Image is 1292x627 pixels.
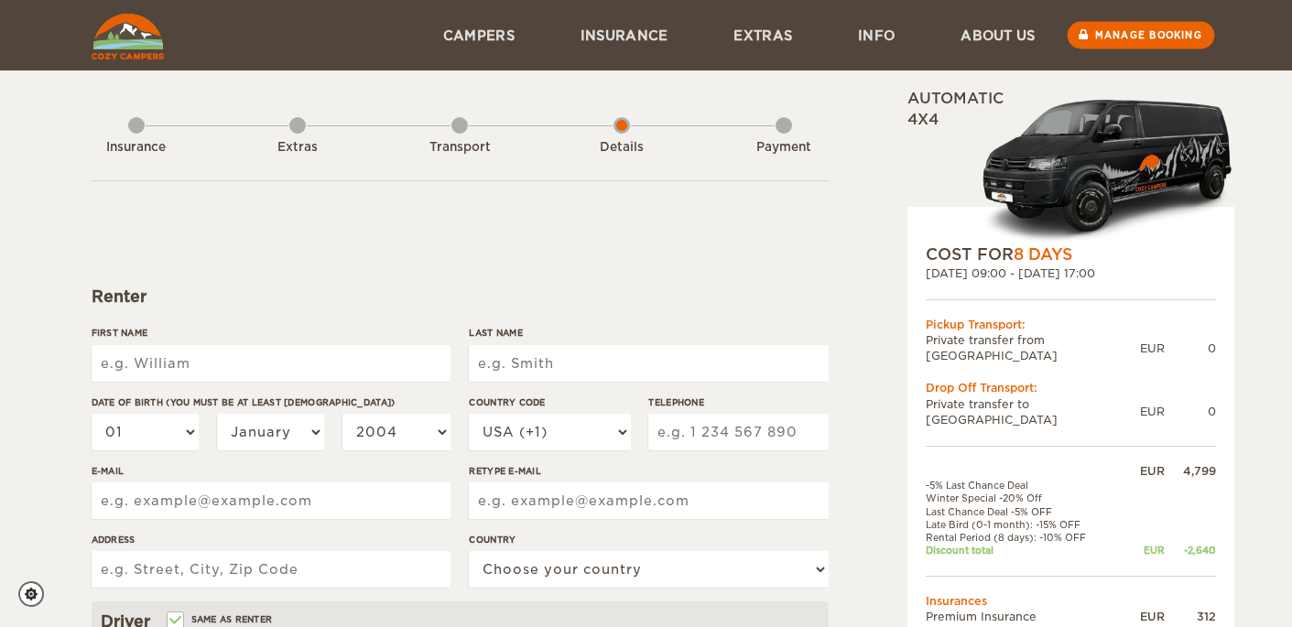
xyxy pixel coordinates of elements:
[1123,544,1165,557] div: EUR
[926,609,1123,624] td: Premium Insurance
[926,396,1140,427] td: Private transfer to [GEOGRAPHIC_DATA]
[926,518,1123,531] td: Late Bird (0-1 month): -15% OFF
[247,139,348,157] div: Extras
[469,482,828,519] input: e.g. example@example.com
[92,14,164,59] img: Cozy Campers
[469,326,828,340] label: Last Name
[926,531,1123,544] td: Rental Period (8 days): -10% OFF
[926,265,1216,281] div: [DATE] 09:00 - [DATE] 17:00
[926,544,1123,557] td: Discount total
[469,533,828,546] label: Country
[926,505,1123,518] td: Last Chance Deal -5% OFF
[1165,609,1216,624] div: 312
[92,482,451,519] input: e.g. example@example.com
[469,395,630,409] label: Country Code
[92,533,451,546] label: Address
[1123,463,1165,479] div: EUR
[907,89,1234,243] div: Automatic 4x4
[18,581,56,607] a: Cookie settings
[926,593,1216,609] td: Insurances
[926,492,1123,504] td: Winter Special -20% Off
[926,317,1216,332] div: Pickup Transport:
[1140,341,1165,356] div: EUR
[469,345,828,382] input: e.g. Smith
[926,479,1123,492] td: -5% Last Chance Deal
[92,286,829,308] div: Renter
[92,395,451,409] label: Date of birth (You must be at least [DEMOGRAPHIC_DATA])
[1165,404,1216,419] div: 0
[1165,341,1216,356] div: 0
[409,139,510,157] div: Transport
[733,139,834,157] div: Payment
[1014,245,1072,264] span: 8 Days
[1165,544,1216,557] div: -2,640
[926,243,1216,265] div: COST FOR
[1123,609,1165,624] div: EUR
[926,380,1216,395] div: Drop Off Transport:
[92,464,451,478] label: E-mail
[92,326,451,340] label: First Name
[571,139,672,157] div: Details
[648,395,828,409] label: Telephone
[981,94,1234,243] img: HighlanderXL.png
[469,464,828,478] label: Retype E-mail
[926,332,1140,363] td: Private transfer from [GEOGRAPHIC_DATA]
[1165,463,1216,479] div: 4,799
[1140,404,1165,419] div: EUR
[648,414,828,450] input: e.g. 1 234 567 890
[86,139,187,157] div: Insurance
[92,551,451,588] input: e.g. Street, City, Zip Code
[92,345,451,382] input: e.g. William
[1067,22,1214,49] a: Manage booking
